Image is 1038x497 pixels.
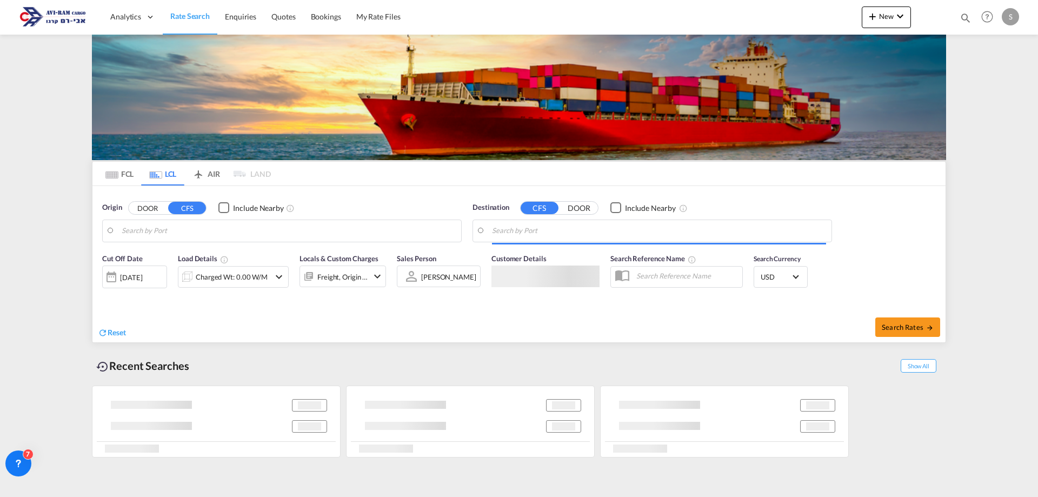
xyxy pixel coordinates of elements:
[218,202,284,214] md-checkbox: Checkbox No Ink
[98,162,141,185] md-tab-item: FCL
[286,204,295,213] md-icon: Unchecked: Ignores neighbouring ports when fetching rates.Checked : Includes neighbouring ports w...
[473,202,509,213] span: Destination
[92,354,194,378] div: Recent Searches
[102,254,143,263] span: Cut Off Date
[311,12,341,21] span: Bookings
[16,5,89,29] img: 166978e0a5f911edb4280f3c7a976193.png
[98,162,271,185] md-pagination-wrapper: Use the left and right arrow keys to navigate between tabs
[631,268,742,284] input: Search Reference Name
[122,223,456,239] input: Search by Port
[184,162,228,185] md-tab-item: AIR
[272,270,285,283] md-icon: icon-chevron-down
[492,223,826,239] input: Search by Port
[233,203,284,214] div: Include Nearby
[610,254,696,263] span: Search Reference Name
[110,11,141,22] span: Analytics
[178,254,229,263] span: Load Details
[960,12,972,24] md-icon: icon-magnify
[688,255,696,264] md-icon: Your search will be saved by the below given name
[300,254,378,263] span: Locals & Custom Charges
[220,255,229,264] md-icon: Chargeable Weight
[356,12,401,21] span: My Rate Files
[894,10,907,23] md-icon: icon-chevron-down
[192,168,205,176] md-icon: icon-airplane
[960,12,972,28] div: icon-magnify
[866,10,879,23] md-icon: icon-plus 400-fg
[862,6,911,28] button: icon-plus 400-fgNewicon-chevron-down
[102,287,110,302] md-datepicker: Select
[875,317,940,337] button: Search Ratesicon-arrow-right
[317,269,368,284] div: Freight Origin Destination
[754,255,801,263] span: Search Currency
[92,35,946,160] img: LCL+%26+FCL+BACKGROUND.png
[141,162,184,185] md-tab-item: LCL
[760,269,802,284] md-select: Select Currency: $ USDUnited States Dollar
[98,327,126,339] div: icon-refreshReset
[96,360,109,373] md-icon: icon-backup-restore
[978,8,1002,27] div: Help
[1002,8,1019,25] div: S
[901,359,936,373] span: Show All
[98,328,108,337] md-icon: icon-refresh
[170,11,210,21] span: Rate Search
[491,254,546,263] span: Customer Details
[882,323,934,332] span: Search Rates
[120,273,142,282] div: [DATE]
[521,202,558,214] button: CFS
[178,266,289,288] div: Charged Wt: 0.00 W/Micon-chevron-down
[560,202,598,214] button: DOOR
[129,202,167,214] button: DOOR
[679,204,688,213] md-icon: Unchecked: Ignores neighbouring ports when fetching rates.Checked : Includes neighbouring ports w...
[92,186,946,342] div: Origin DOOR CFS Checkbox No InkUnchecked: Ignores neighbouring ports when fetching rates.Checked ...
[196,269,268,284] div: Charged Wt: 0.00 W/M
[420,269,477,284] md-select: Sales Person: SAAR ZEHAVIAN
[225,12,256,21] span: Enquiries
[866,12,907,21] span: New
[610,202,676,214] md-checkbox: Checkbox No Ink
[421,273,476,281] div: [PERSON_NAME]
[300,266,386,287] div: Freight Origin Destinationicon-chevron-down
[371,270,384,283] md-icon: icon-chevron-down
[108,328,126,337] span: Reset
[926,324,934,332] md-icon: icon-arrow-right
[978,8,996,26] span: Help
[397,254,436,263] span: Sales Person
[625,203,676,214] div: Include Nearby
[761,272,791,282] span: USD
[271,12,295,21] span: Quotes
[102,266,167,288] div: [DATE]
[102,202,122,213] span: Origin
[168,202,206,214] button: CFS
